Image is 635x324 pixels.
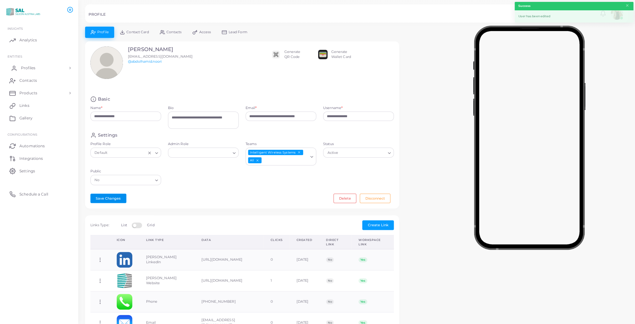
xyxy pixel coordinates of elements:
button: Disconnect [360,194,390,203]
td: [DATE] [289,291,319,312]
div: Icon [117,238,132,242]
a: @abdolhamid.noori [128,59,162,64]
td: 0 [263,291,289,312]
span: Yes [358,299,367,304]
button: Deselect Intelligent Wireless Systems [297,150,301,154]
label: Name [90,106,103,111]
label: Bio [168,106,239,111]
span: Access [199,30,211,34]
span: Links [19,103,29,108]
span: Create Link [368,223,389,227]
input: Search for option [109,149,146,156]
td: 1 [263,270,289,291]
a: Contacts [5,74,74,87]
a: Integrations [5,152,74,165]
strong: Success [518,4,531,8]
td: [PERSON_NAME] LinkedIn [139,249,195,270]
td: 0 [263,249,289,270]
input: Search for option [101,177,152,184]
span: Configurations [8,133,37,136]
img: phone-mock.b55596b7.png [473,26,585,250]
span: Yes [358,257,367,262]
div: Clicks [270,238,282,242]
td: [PERSON_NAME] Website [139,270,195,291]
span: Contacts [19,78,37,83]
label: Admin Role [168,142,239,147]
span: Links Type: [90,223,109,227]
label: List [121,223,127,228]
span: Profiles [21,65,35,71]
a: Settings [5,165,74,177]
span: INSIGHTS [8,27,23,30]
div: Generate QR Code [284,50,300,60]
input: Search for option [262,157,308,164]
img: linkedin.png [117,252,132,268]
td: [DATE] [289,249,319,270]
td: [PHONE_NUMBER] [195,291,264,312]
span: Gallery [19,115,33,121]
img: kmHeB2z6AZwiQ9vtjkBKZvOuDTHb7A7D-1683676513084 [117,273,132,289]
span: No [326,299,334,304]
a: Profiles [5,62,74,74]
div: Search for option [90,148,161,158]
button: Deselect All [255,158,260,163]
button: Delete [333,194,356,203]
span: No [326,278,334,283]
div: Direct Link [326,238,345,246]
img: apple-wallet.png [318,50,328,59]
span: All [248,157,262,163]
h4: Basic [98,96,110,102]
span: Profile [97,30,109,34]
label: Teams [246,142,316,147]
span: Settings [19,168,35,174]
img: qr2.png [271,50,281,59]
button: Clear Selected [147,150,152,155]
span: ENTITIES [8,55,22,58]
span: Automations [19,143,45,149]
span: Schedule a Call [19,191,48,197]
span: Default [94,150,108,156]
div: User has been edited [515,10,633,23]
div: Search for option [323,148,394,158]
label: Email [246,106,257,111]
span: Analytics [19,37,37,43]
span: Active [327,150,339,156]
label: Grid [147,223,154,228]
a: Analytics [5,34,74,46]
div: Data [201,238,257,242]
a: Automations [5,139,74,152]
input: Search for option [340,149,385,156]
td: [URL][DOMAIN_NAME] [195,249,264,270]
label: Username [323,106,343,111]
label: Status [323,142,394,147]
span: No [94,177,101,184]
div: Link Type [146,238,188,242]
td: Phone [139,291,195,312]
h4: Settings [98,132,117,138]
button: Create Link [362,220,394,230]
span: Contact Card [126,30,149,34]
img: phone.png [117,294,132,310]
span: Intelligent Wireless Systems [248,150,303,155]
a: Products [5,87,74,99]
span: Contacts [166,30,181,34]
div: Search for option [168,148,239,158]
span: Lead Form [229,30,247,34]
div: Workspace Link [358,238,387,246]
div: Generate Wallet Card [331,50,351,60]
span: Yes [358,278,367,283]
img: logo [6,6,40,18]
div: Search for option [246,148,316,165]
label: Public [90,169,161,174]
button: Close [625,2,629,9]
td: [DATE] [289,270,319,291]
button: Save Changes [90,194,126,203]
label: Profile Role [90,142,161,147]
span: Products [19,90,37,96]
div: Created [296,238,312,242]
a: Gallery [5,112,74,124]
h3: [PERSON_NAME] [128,46,193,53]
div: Search for option [90,175,161,185]
span: [EMAIL_ADDRESS][DOMAIN_NAME] [128,54,193,59]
